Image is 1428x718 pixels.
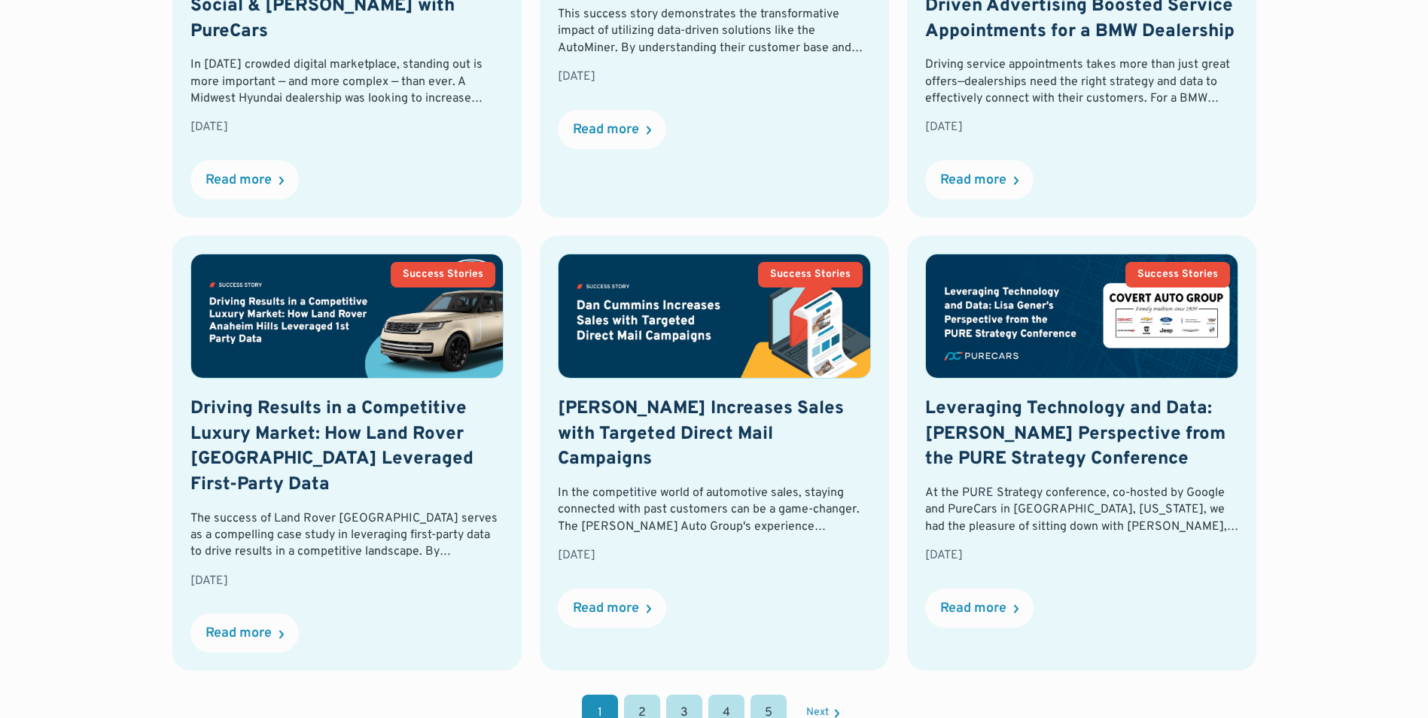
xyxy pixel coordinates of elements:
div: Read more [206,174,272,187]
div: [DATE] [925,119,1238,135]
h2: [PERSON_NAME] Increases Sales with Targeted Direct Mail Campaigns [558,397,871,473]
div: [DATE] [190,119,504,135]
div: [DATE] [925,547,1238,564]
div: Read more [940,174,1006,187]
div: This success story demonstrates the transformative impact of utilizing data-driven solutions like... [558,6,871,56]
a: Next Page [806,707,839,718]
a: Success StoriesDriving Results in a Competitive Luxury Market: How Land Rover [GEOGRAPHIC_DATA] L... [172,236,522,671]
a: Success StoriesLeveraging Technology and Data: [PERSON_NAME] Perspective from the PURE Strategy C... [907,236,1256,671]
div: The success of Land Rover [GEOGRAPHIC_DATA] serves as a compelling case study in leveraging first... [190,510,504,561]
div: Read more [206,627,272,640]
div: In the competitive world of automotive sales, staying connected with past customers can be a game... [558,485,871,535]
div: Driving service appointments takes more than just great offers—dealerships need the right strateg... [925,56,1238,107]
h2: Driving Results in a Competitive Luxury Market: How Land Rover [GEOGRAPHIC_DATA] Leveraged First-... [190,397,504,497]
div: Next [806,707,829,718]
div: [DATE] [558,547,871,564]
div: Read more [573,602,639,616]
div: [DATE] [558,68,871,85]
div: Success Stories [770,269,851,280]
div: At the PURE Strategy conference, co-hosted by Google and PureCars in [GEOGRAPHIC_DATA], [US_STATE... [925,485,1238,535]
h2: Leveraging Technology and Data: [PERSON_NAME] Perspective from the PURE Strategy Conference [925,397,1238,473]
a: Success Stories[PERSON_NAME] Increases Sales with Targeted Direct Mail CampaignsIn the competitiv... [540,236,889,671]
div: Read more [940,602,1006,616]
div: Success Stories [1137,269,1218,280]
div: Read more [573,123,639,137]
div: Success Stories [403,269,483,280]
div: In [DATE] crowded digital marketplace, standing out is more important — and more complex — than e... [190,56,504,107]
div: [DATE] [190,573,504,589]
